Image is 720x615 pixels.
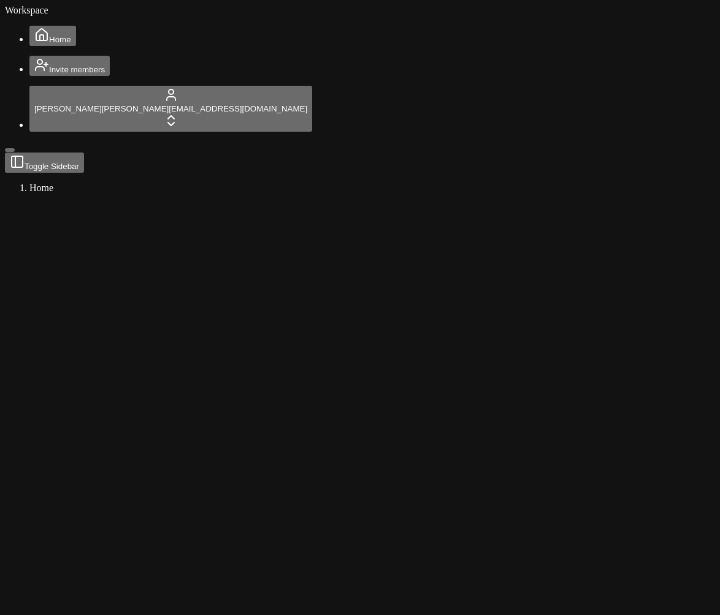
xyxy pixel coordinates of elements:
nav: breadcrumb [5,183,715,194]
button: Toggle Sidebar [5,153,84,173]
span: Home [29,183,53,193]
button: Toggle Sidebar [5,148,15,152]
a: Home [29,34,76,44]
span: Toggle Sidebar [25,162,79,171]
span: Home [49,35,71,44]
span: [PERSON_NAME][EMAIL_ADDRESS][DOMAIN_NAME] [102,104,308,113]
button: [PERSON_NAME][PERSON_NAME][EMAIL_ADDRESS][DOMAIN_NAME] [29,86,312,132]
span: Invite members [49,65,105,74]
button: Invite members [29,56,110,76]
button: Home [29,26,76,46]
div: Workspace [5,5,715,16]
span: [PERSON_NAME] [34,104,102,113]
a: Invite members [29,64,110,74]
